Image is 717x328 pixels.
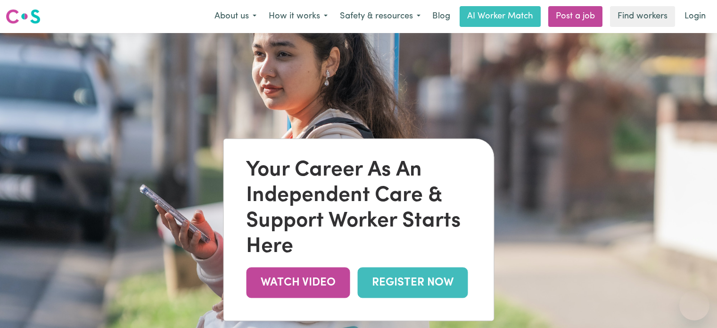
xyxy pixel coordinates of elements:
[610,6,675,27] a: Find workers
[208,7,263,26] button: About us
[548,6,602,27] a: Post a job
[246,267,350,298] a: WATCH VIDEO
[460,6,541,27] a: AI Worker Match
[357,267,468,298] a: REGISTER NOW
[6,6,41,27] a: Careseekers logo
[263,7,334,26] button: How it works
[679,290,709,320] iframe: Button to launch messaging window
[427,6,456,27] a: Blog
[679,6,711,27] a: Login
[246,158,471,260] div: Your Career As An Independent Care & Support Worker Starts Here
[334,7,427,26] button: Safety & resources
[6,8,41,25] img: Careseekers logo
